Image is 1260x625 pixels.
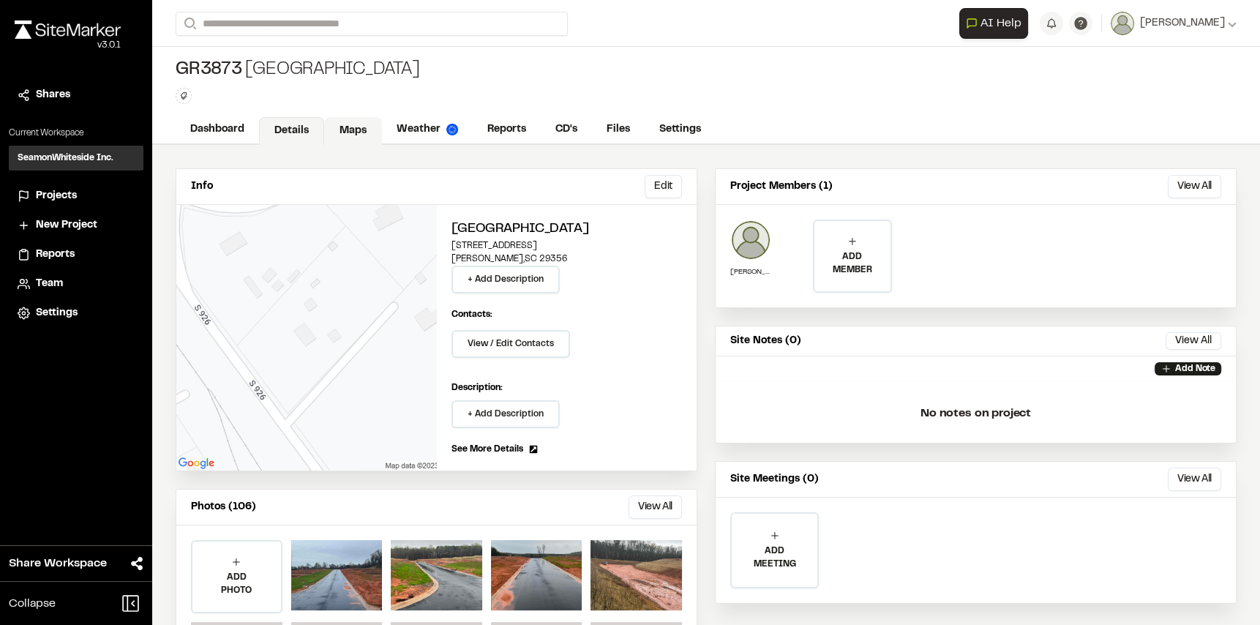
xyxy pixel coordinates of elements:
button: + Add Description [451,266,560,293]
a: Projects [18,188,135,204]
button: + Add Description [451,400,560,428]
a: CD's [541,116,592,143]
a: Weather [382,116,473,143]
span: [PERSON_NAME] [1140,15,1225,31]
a: Details [259,117,324,145]
p: ADD MEETING [732,544,817,571]
p: Info [191,179,213,195]
button: [PERSON_NAME] [1111,12,1237,35]
a: Dashboard [176,116,259,143]
p: Current Workspace [9,127,143,140]
span: Reports [36,247,75,263]
span: Projects [36,188,77,204]
a: Files [592,116,645,143]
a: Reports [473,116,541,143]
span: See More Details [451,443,523,456]
button: View All [1168,468,1221,491]
button: View / Edit Contacts [451,330,570,358]
button: View All [1166,332,1221,350]
div: [GEOGRAPHIC_DATA] [176,59,419,82]
button: View All [629,495,682,519]
a: Settings [18,305,135,321]
img: User [1111,12,1134,35]
button: View All [1168,175,1221,198]
p: Site Meetings (0) [730,471,819,487]
h2: [GEOGRAPHIC_DATA] [451,220,683,239]
p: ADD PHOTO [192,571,281,597]
a: New Project [18,217,135,233]
img: rebrand.png [15,20,121,39]
p: Description: [451,381,683,394]
p: [PERSON_NAME] [730,266,771,277]
h3: SeamonWhiteside Inc. [18,151,113,165]
p: Site Notes (0) [730,333,801,349]
p: Project Members (1) [730,179,833,195]
p: Photos (106) [191,499,256,515]
p: Add Note [1175,362,1215,375]
span: Settings [36,305,78,321]
span: Shares [36,87,70,103]
span: Share Workspace [9,555,107,572]
span: Gr3873 [176,59,242,82]
div: Open AI Assistant [959,8,1034,39]
img: Raphael Betit [730,220,771,261]
span: AI Help [980,15,1021,32]
button: Edit [645,175,682,198]
a: Maps [324,117,382,145]
p: [STREET_ADDRESS] [451,239,683,252]
a: Team [18,276,135,292]
p: [PERSON_NAME] , SC 29356 [451,252,683,266]
span: New Project [36,217,97,233]
div: Oh geez...please don't... [15,39,121,52]
a: Settings [645,116,716,143]
p: ADD MEMBER [814,250,891,277]
p: Contacts: [451,308,492,321]
button: Open AI Assistant [959,8,1028,39]
a: Shares [18,87,135,103]
span: Collapse [9,595,56,613]
img: precipai.png [446,124,458,135]
a: Reports [18,247,135,263]
button: Edit Tags [176,88,192,104]
span: Team [36,276,63,292]
p: No notes on project [727,390,1224,437]
button: Search [176,12,202,36]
